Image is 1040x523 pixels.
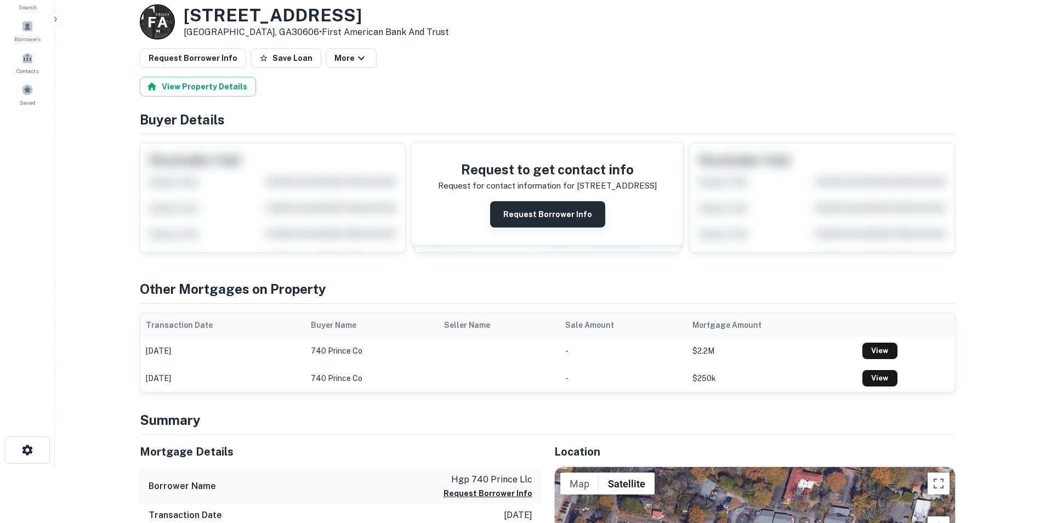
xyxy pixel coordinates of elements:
[147,12,167,33] p: F A
[149,480,216,493] h6: Borrower Name
[184,26,449,39] p: [GEOGRAPHIC_DATA], GA30606 •
[862,343,897,359] a: View
[305,337,438,365] td: 740 prince co
[560,337,687,365] td: -
[438,160,657,179] h4: Request to get contact info
[985,435,1040,488] iframe: Chat Widget
[560,313,687,337] th: Sale Amount
[20,98,36,107] span: Saved
[687,313,857,337] th: Mortgage Amount
[928,473,950,494] button: Toggle fullscreen view
[687,337,857,365] td: $2.2M
[490,201,605,228] button: Request Borrower Info
[3,79,52,109] a: Saved
[140,110,956,129] h4: Buyer Details
[577,179,657,192] p: [STREET_ADDRESS]
[554,444,956,460] h5: Location
[19,3,37,12] span: Search
[251,48,321,68] button: Save Loan
[3,48,52,77] a: Contacts
[140,444,541,460] h5: Mortgage Details
[140,4,175,39] a: F A
[140,48,246,68] button: Request Borrower Info
[599,473,655,494] button: Show satellite imagery
[140,410,956,430] h4: Summary
[184,5,449,26] h3: [STREET_ADDRESS]
[140,77,256,96] button: View Property Details
[140,279,956,299] h4: Other Mortgages on Property
[14,35,41,43] span: Borrowers
[504,509,532,522] p: [DATE]
[560,365,687,392] td: -
[862,370,897,386] a: View
[560,473,599,494] button: Show street map
[326,48,377,68] button: More
[3,16,52,46] a: Borrowers
[444,487,532,500] button: Request Borrower Info
[687,365,857,392] td: $250k
[149,509,222,522] h6: Transaction Date
[305,365,438,392] td: 740 prince co
[322,27,449,37] a: First American Bank And Trust
[16,66,38,75] span: Contacts
[140,313,306,337] th: Transaction Date
[438,179,575,192] p: Request for contact information for
[140,337,306,365] td: [DATE]
[140,365,306,392] td: [DATE]
[439,313,560,337] th: Seller Name
[305,313,438,337] th: Buyer Name
[444,473,532,486] p: hgp 740 prince llc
